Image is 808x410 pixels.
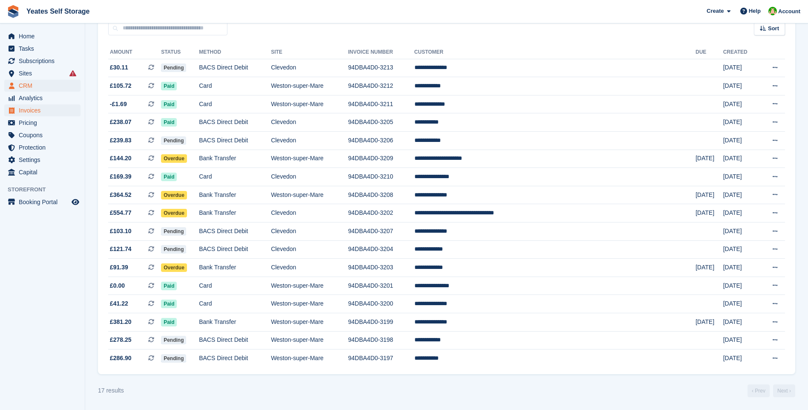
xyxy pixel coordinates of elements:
[723,349,759,367] td: [DATE]
[199,186,271,204] td: Bank Transfer
[199,259,271,277] td: Bank Transfer
[4,67,81,79] a: menu
[199,349,271,367] td: BACS Direct Debit
[348,132,414,150] td: 94DBA4D0-3206
[768,24,779,33] span: Sort
[271,59,348,77] td: Clevedon
[348,331,414,349] td: 94DBA4D0-3198
[348,77,414,95] td: 94DBA4D0-3212
[696,46,723,59] th: Due
[199,168,271,186] td: Card
[348,186,414,204] td: 94DBA4D0-3208
[348,240,414,259] td: 94DBA4D0-3204
[110,299,128,308] span: £41.22
[161,64,186,72] span: Pending
[199,113,271,132] td: BACS Direct Debit
[348,150,414,168] td: 94DBA4D0-3209
[271,349,348,367] td: Weston-super-Mare
[19,104,70,116] span: Invoices
[271,132,348,150] td: Clevedon
[271,168,348,186] td: Clevedon
[19,117,70,129] span: Pricing
[110,263,128,272] span: £91.39
[161,245,186,254] span: Pending
[348,95,414,113] td: 94DBA4D0-3211
[773,384,795,397] a: Next
[348,222,414,241] td: 94DBA4D0-3207
[348,113,414,132] td: 94DBA4D0-3205
[19,141,70,153] span: Protection
[723,113,759,132] td: [DATE]
[348,313,414,332] td: 94DBA4D0-3199
[4,196,81,208] a: menu
[19,43,70,55] span: Tasks
[271,204,348,222] td: Clevedon
[199,132,271,150] td: BACS Direct Debit
[723,295,759,313] td: [DATE]
[161,136,186,145] span: Pending
[199,59,271,77] td: BACS Direct Debit
[723,240,759,259] td: [DATE]
[4,129,81,141] a: menu
[4,92,81,104] a: menu
[723,186,759,204] td: [DATE]
[19,129,70,141] span: Coupons
[98,386,124,395] div: 17 results
[199,331,271,349] td: BACS Direct Debit
[199,277,271,295] td: Card
[348,277,414,295] td: 94DBA4D0-3201
[4,141,81,153] a: menu
[696,259,723,277] td: [DATE]
[19,80,70,92] span: CRM
[271,277,348,295] td: Weston-super-Mare
[4,55,81,67] a: menu
[161,300,177,308] span: Paid
[723,313,759,332] td: [DATE]
[723,132,759,150] td: [DATE]
[723,168,759,186] td: [DATE]
[19,196,70,208] span: Booking Portal
[199,204,271,222] td: Bank Transfer
[110,208,132,217] span: £554.77
[161,336,186,344] span: Pending
[723,46,759,59] th: Created
[696,204,723,222] td: [DATE]
[271,186,348,204] td: Weston-super-Mare
[69,70,76,77] i: Smart entry sync failures have occurred
[19,55,70,67] span: Subscriptions
[723,150,759,168] td: [DATE]
[749,7,761,15] span: Help
[161,354,186,363] span: Pending
[4,117,81,129] a: menu
[199,150,271,168] td: Bank Transfer
[4,154,81,166] a: menu
[778,7,800,16] span: Account
[723,222,759,241] td: [DATE]
[110,245,132,254] span: £121.74
[271,46,348,59] th: Site
[199,46,271,59] th: Method
[348,59,414,77] td: 94DBA4D0-3213
[110,81,132,90] span: £105.72
[199,313,271,332] td: Bank Transfer
[4,80,81,92] a: menu
[199,240,271,259] td: BACS Direct Debit
[348,295,414,313] td: 94DBA4D0-3200
[19,166,70,178] span: Capital
[271,95,348,113] td: Weston-super-Mare
[19,67,70,79] span: Sites
[696,186,723,204] td: [DATE]
[4,166,81,178] a: menu
[4,43,81,55] a: menu
[110,100,127,109] span: -£1.69
[19,154,70,166] span: Settings
[7,5,20,18] img: stora-icon-8386f47178a22dfd0bd8f6a31ec36ba5ce8667c1dd55bd0f319d3a0aa187defe.svg
[110,172,132,181] span: £169.39
[271,259,348,277] td: Clevedon
[271,240,348,259] td: Clevedon
[4,30,81,42] a: menu
[161,118,177,127] span: Paid
[271,222,348,241] td: Clevedon
[108,46,161,59] th: Amount
[161,209,187,217] span: Overdue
